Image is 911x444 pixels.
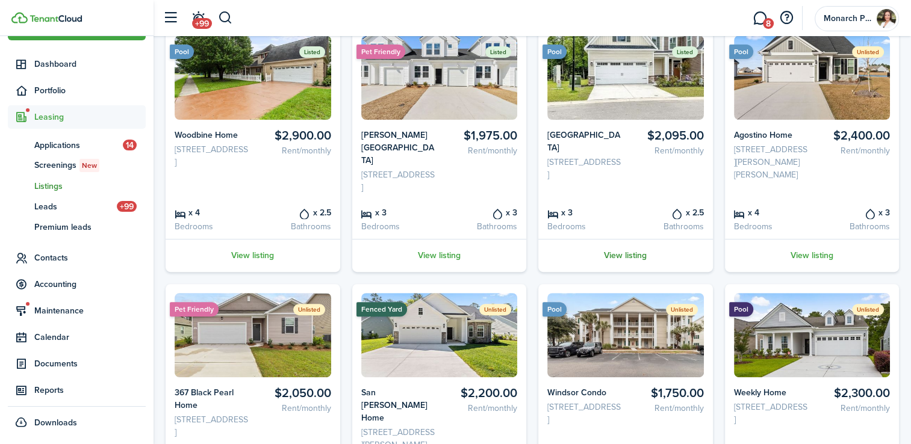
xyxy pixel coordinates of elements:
card-listing-title: x 2.5 [630,206,703,219]
a: Reports [8,378,146,402]
card-listing-description: Bathrooms [257,220,331,233]
status: Unlisted [293,304,325,315]
a: View listing [538,239,713,272]
span: Applications [34,139,123,152]
card-listing-title: [GEOGRAPHIC_DATA] [547,129,621,154]
status: Listed [485,46,511,58]
card-listing-title: x 3 [816,206,890,219]
a: View listing [725,239,900,272]
card-listing-description: Bedrooms [175,220,248,233]
img: TenantCloud [11,12,28,23]
button: Open resource center [776,8,797,28]
img: Listing avatar [361,293,518,377]
card-listing-description: Rent/monthly [257,144,331,157]
card-listing-title: $1,750.00 [630,386,703,400]
span: Accounting [34,278,146,291]
ribbon: Pet Friendly [356,45,405,59]
button: Search [218,8,233,28]
card-listing-title: x 4 [175,206,248,219]
card-listing-description: [STREET_ADDRESS] [547,401,621,426]
card-listing-description: Rent/monthly [816,402,890,415]
card-listing-description: Bedrooms [547,220,621,233]
ribbon: Pet Friendly [170,302,219,316]
span: Portfolio [34,84,146,97]
status: Unlisted [852,304,884,315]
a: Messaging [748,3,771,34]
card-listing-title: $2,900.00 [257,129,331,143]
card-listing-description: Bedrooms [361,220,435,233]
status: Unlisted [852,46,884,58]
span: +99 [192,18,212,29]
card-listing-description: Bathrooms [630,220,703,233]
img: Listing avatar [175,293,331,377]
ribbon: Pool [729,302,753,316]
a: Premium leads [8,217,146,237]
card-listing-description: [STREET_ADDRESS] [547,156,621,181]
card-listing-title: x 3 [444,206,517,219]
card-listing-title: $2,050.00 [257,386,331,400]
span: Premium leads [34,221,146,233]
card-listing-description: Rent/monthly [444,144,517,157]
card-listing-title: x 2.5 [257,206,331,219]
img: Listing avatar [734,293,891,377]
card-listing-title: Windsor Condo [547,386,621,399]
a: ScreeningsNew [8,155,146,176]
a: Dashboard [8,52,146,76]
span: Maintenance [34,304,146,317]
card-listing-title: Woodbine Home [175,129,248,141]
status: Unlisted [479,304,511,315]
img: Listing avatar [547,35,704,120]
card-listing-description: Bathrooms [816,220,890,233]
ribbon: Pool [170,45,194,59]
card-listing-description: [STREET_ADDRESS] [175,143,248,168]
card-listing-description: Rent/monthly [816,144,890,157]
span: +99 [117,201,137,212]
card-listing-description: Bedrooms [734,220,807,233]
status: Unlisted [666,304,698,315]
card-listing-description: Bathrooms [444,220,517,233]
card-listing-description: Rent/monthly [257,402,331,415]
img: Monarch Property Management, LLC. [877,9,896,28]
card-listing-description: [STREET_ADDRESS] [175,413,248,439]
a: Leads+99 [8,196,146,217]
span: Leasing [34,111,146,123]
span: Leads [34,200,117,213]
a: Applications14 [8,135,146,155]
a: Listings [8,176,146,196]
card-listing-title: x 3 [547,206,621,219]
span: Monarch Property Management, LLC. [824,14,872,23]
a: View listing [166,239,340,272]
span: Documents [34,357,146,370]
card-listing-title: $2,095.00 [630,129,703,143]
card-listing-title: $2,400.00 [816,129,890,143]
card-listing-title: Agostino Home [734,129,807,141]
img: Listing avatar [361,35,518,120]
card-listing-title: $2,200.00 [444,386,517,400]
status: Listed [672,46,698,58]
ribbon: Pool [543,302,567,316]
card-listing-description: [STREET_ADDRESS] [734,401,807,426]
a: View listing [352,239,527,272]
card-listing-title: Weekly Home [734,386,807,399]
img: Listing avatar [547,293,704,377]
card-listing-title: x 3 [361,206,435,219]
card-listing-title: San [PERSON_NAME] Home [361,386,435,424]
status: Listed [299,46,325,58]
card-listing-title: [PERSON_NAME][GEOGRAPHIC_DATA] [361,129,435,167]
span: 8 [763,18,774,29]
ribbon: Pool [729,45,753,59]
span: New [82,160,97,171]
img: Listing avatar [175,35,331,120]
card-listing-description: [STREET_ADDRESS] [361,168,435,194]
card-listing-title: $1,975.00 [444,129,517,143]
span: Downloads [34,416,77,429]
span: Dashboard [34,58,146,70]
span: Contacts [34,251,146,264]
ribbon: Pool [543,45,567,59]
card-listing-title: $2,300.00 [816,386,890,400]
img: Listing avatar [734,35,891,120]
card-listing-title: x 4 [734,206,807,219]
card-listing-title: 367 Black Pearl Home [175,386,248,412]
a: Notifications [187,3,210,34]
ribbon: Fenced Yard [356,302,407,316]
